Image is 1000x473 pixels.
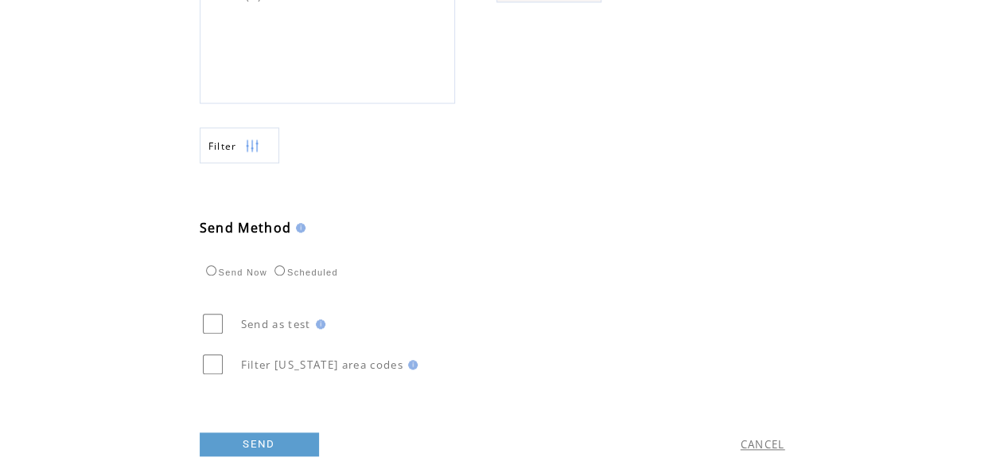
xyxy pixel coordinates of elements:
a: Filter [200,127,279,163]
span: Filter [US_STATE] area codes [241,358,403,372]
span: Send as test [241,317,311,331]
a: SEND [200,432,319,456]
a: CANCEL [741,437,785,451]
img: help.gif [403,360,418,369]
img: filters.png [245,128,259,164]
span: Send Method [200,219,292,236]
label: Send Now [202,268,267,277]
img: help.gif [311,319,325,329]
input: Send Now [206,265,216,276]
img: help.gif [291,223,305,233]
label: Scheduled [270,268,338,277]
input: Scheduled [274,265,285,276]
span: Show filters [208,139,237,153]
